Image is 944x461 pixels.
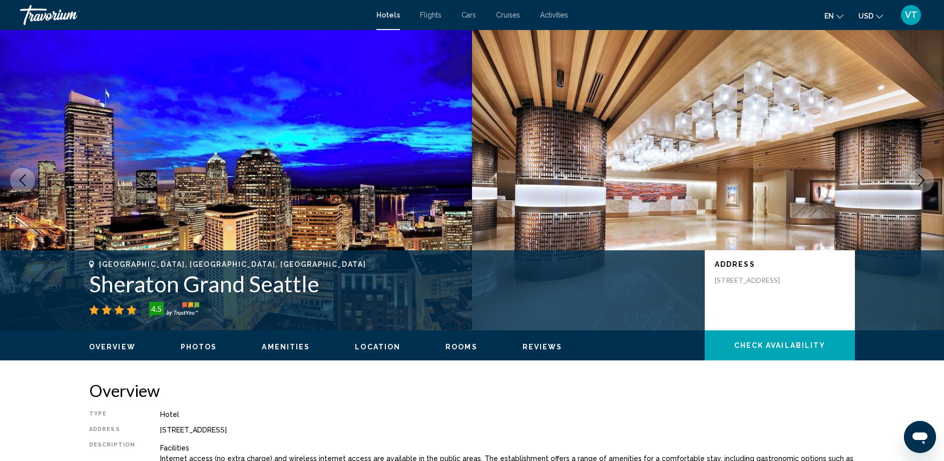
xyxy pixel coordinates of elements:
[905,10,917,20] span: VT
[898,5,924,26] button: User Menu
[376,11,400,19] a: Hotels
[160,426,855,434] div: [STREET_ADDRESS]
[858,9,883,23] button: Change currency
[146,303,166,315] div: 4.5
[89,343,136,351] span: Overview
[89,410,135,418] div: Type
[715,276,795,285] p: [STREET_ADDRESS]
[89,380,855,400] h2: Overview
[355,342,400,351] button: Location
[523,343,563,351] span: Reviews
[824,12,834,20] span: en
[909,168,934,193] button: Next image
[89,342,136,351] button: Overview
[181,343,217,351] span: Photos
[420,11,441,19] a: Flights
[904,421,936,453] iframe: Button to launch messaging window
[89,271,695,297] h1: Sheraton Grand Seattle
[496,11,520,19] a: Cruises
[715,260,845,268] p: Address
[99,260,366,268] span: [GEOGRAPHIC_DATA], [GEOGRAPHIC_DATA], [GEOGRAPHIC_DATA]
[540,11,568,19] a: Activities
[705,330,855,360] button: Check Availability
[858,12,873,20] span: USD
[262,343,310,351] span: Amenities
[181,342,217,351] button: Photos
[20,5,366,25] a: Travorium
[160,410,855,418] div: Hotel
[355,343,400,351] span: Location
[160,444,855,452] p: Facilities
[10,168,35,193] button: Previous image
[734,342,826,350] span: Check Availability
[262,342,310,351] button: Amenities
[89,426,135,434] div: Address
[445,342,478,351] button: Rooms
[149,302,199,318] img: trustyou-badge-hor.svg
[461,11,476,19] a: Cars
[445,343,478,351] span: Rooms
[824,9,843,23] button: Change language
[523,342,563,351] button: Reviews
